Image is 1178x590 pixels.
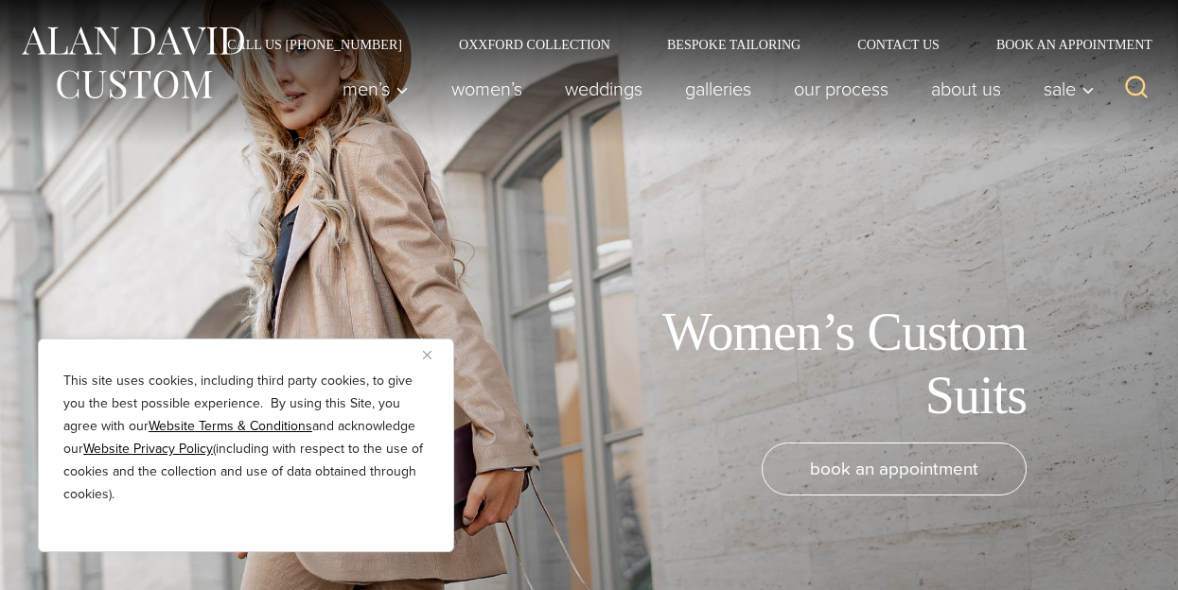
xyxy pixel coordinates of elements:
a: Website Privacy Policy [83,439,213,459]
a: Website Terms & Conditions [149,416,312,436]
nav: Secondary Navigation [199,38,1159,51]
p: This site uses cookies, including third party cookies, to give you the best possible experience. ... [63,370,429,506]
h1: Women’s Custom Suits [601,301,1027,427]
a: weddings [544,70,664,108]
span: Sale [1044,79,1095,98]
img: Close [423,351,431,359]
a: About Us [910,70,1023,108]
a: Book an Appointment [968,38,1159,51]
a: Bespoke Tailoring [639,38,829,51]
a: Oxxford Collection [431,38,639,51]
a: Galleries [664,70,773,108]
button: Close [423,343,446,366]
span: Men’s [343,79,409,98]
button: View Search Form [1114,66,1159,112]
img: Alan David Custom [19,21,246,105]
nav: Primary Navigation [322,70,1105,108]
span: book an appointment [810,455,978,482]
a: book an appointment [762,442,1027,495]
a: Contact Us [829,38,968,51]
a: Women’s [431,70,544,108]
a: Our Process [773,70,910,108]
a: Call Us [PHONE_NUMBER] [199,38,431,51]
